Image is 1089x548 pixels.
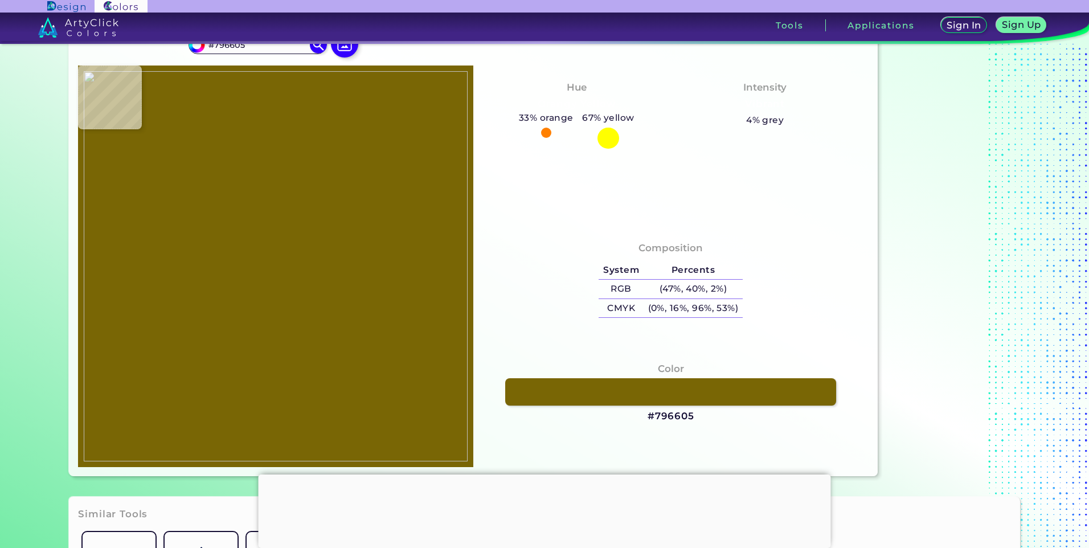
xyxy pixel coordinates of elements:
h3: Similar Tools [78,508,148,521]
img: ArtyClick Design logo [47,1,85,12]
a: Sign In [943,18,985,32]
h4: Composition [638,240,703,256]
h3: #796605 [648,410,694,423]
h3: Applications [848,21,914,30]
h3: Orangy Yellow [533,97,620,111]
h5: (47%, 40%, 2%) [644,280,743,298]
h5: CMYK [599,299,643,318]
h5: Sign Up [1004,21,1039,29]
img: icon picture [331,30,358,58]
img: logo_artyclick_colors_white.svg [38,17,118,38]
h4: Color [658,361,684,377]
h5: 33% orange [514,111,578,125]
h4: Intensity [743,79,787,96]
h5: 67% yellow [578,111,638,125]
h5: Sign In [948,21,979,30]
img: da820997-d4a4-4020-a28b-3be8a84fbb7a [84,71,468,461]
h5: System [599,261,643,280]
h5: 4% grey [746,113,784,128]
img: icon search [310,36,327,54]
h5: RGB [599,280,643,298]
h3: Tools [776,21,804,30]
h5: Percents [644,261,743,280]
a: Sign Up [999,18,1044,32]
input: type color.. [204,37,310,52]
iframe: Advertisement [259,475,831,545]
h5: (0%, 16%, 96%, 53%) [644,299,743,318]
h4: Hue [567,79,587,96]
h3: Vibrant [740,97,790,111]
